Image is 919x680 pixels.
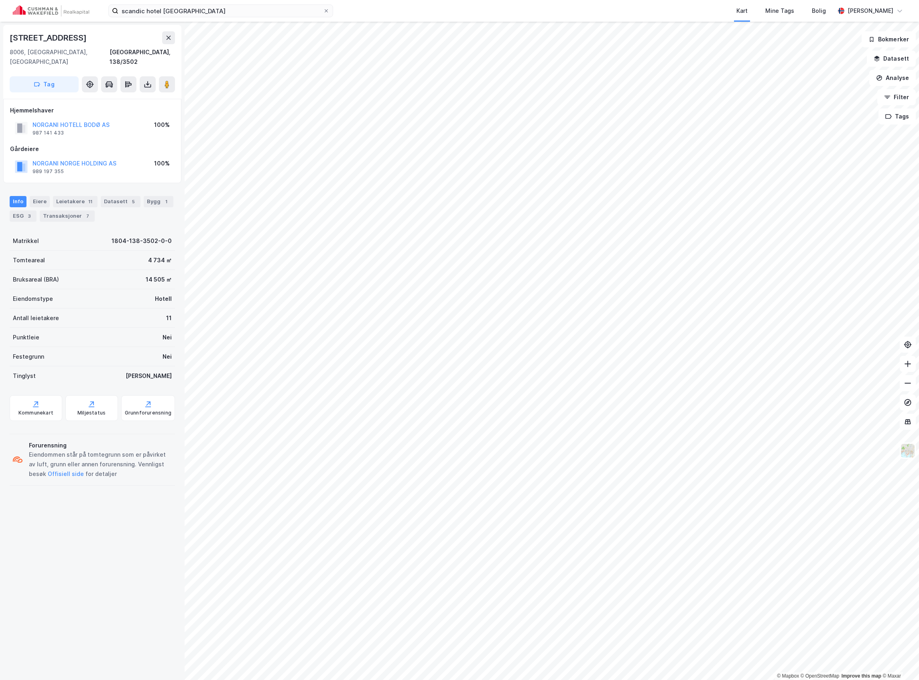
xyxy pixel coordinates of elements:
[765,6,794,16] div: Mine Tags
[10,106,175,115] div: Hjemmelshaver
[777,673,799,679] a: Mapbox
[13,5,89,16] img: cushman-wakefield-realkapital-logo.202ea83816669bd177139c58696a8fa1.svg
[879,641,919,680] iframe: Chat Widget
[878,108,916,125] button: Tags
[162,198,170,206] div: 1
[10,76,79,92] button: Tag
[40,210,95,222] div: Transaksjoner
[118,5,323,17] input: Søk på adresse, matrikkel, gårdeiere, leietakere eller personer
[101,196,140,207] div: Datasett
[18,410,53,416] div: Kommunekart
[83,212,91,220] div: 7
[13,255,45,265] div: Tomteareal
[154,159,170,168] div: 100%
[163,333,172,342] div: Nei
[877,89,916,105] button: Filter
[144,196,173,207] div: Bygg
[112,236,172,246] div: 1804-138-3502-0-0
[13,371,36,381] div: Tinglyst
[163,352,172,361] div: Nei
[801,673,840,679] a: OpenStreetMap
[10,144,175,154] div: Gårdeiere
[10,31,88,44] div: [STREET_ADDRESS]
[13,313,59,323] div: Antall leietakere
[53,196,98,207] div: Leietakere
[842,673,881,679] a: Improve this map
[30,196,50,207] div: Eiere
[13,275,59,284] div: Bruksareal (BRA)
[10,47,110,67] div: 8006, [GEOGRAPHIC_DATA], [GEOGRAPHIC_DATA]
[13,352,44,361] div: Festegrunn
[33,168,64,175] div: 989 197 355
[867,51,916,67] button: Datasett
[166,313,172,323] div: 11
[13,333,39,342] div: Punktleie
[812,6,826,16] div: Bolig
[879,641,919,680] div: Kontrollprogram for chat
[900,443,915,458] img: Z
[25,212,33,220] div: 3
[29,450,172,479] div: Eiendommen står på tomtegrunn som er påvirket av luft, grunn eller annen forurensning. Vennligst ...
[110,47,175,67] div: [GEOGRAPHIC_DATA], 138/3502
[29,441,172,450] div: Forurensning
[129,198,137,206] div: 5
[148,255,172,265] div: 4 734 ㎡
[848,6,893,16] div: [PERSON_NAME]
[125,410,171,416] div: Grunnforurensning
[10,196,26,207] div: Info
[155,294,172,304] div: Hotell
[126,371,172,381] div: [PERSON_NAME]
[33,130,64,136] div: 987 141 433
[146,275,172,284] div: 14 505 ㎡
[10,210,37,222] div: ESG
[86,198,94,206] div: 11
[77,410,106,416] div: Miljøstatus
[154,120,170,130] div: 100%
[862,31,916,47] button: Bokmerker
[736,6,748,16] div: Kart
[869,70,916,86] button: Analyse
[13,236,39,246] div: Matrikkel
[13,294,53,304] div: Eiendomstype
